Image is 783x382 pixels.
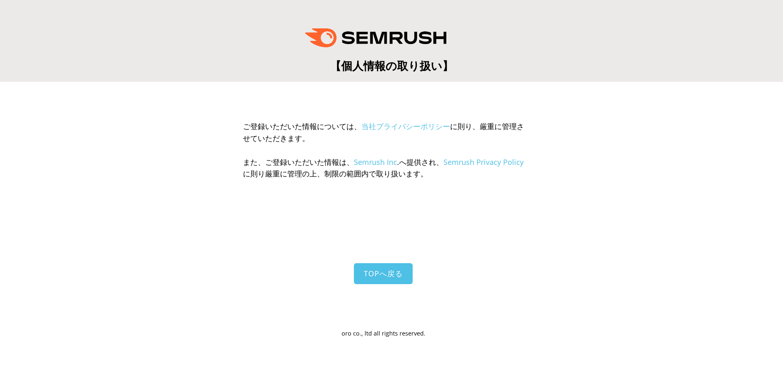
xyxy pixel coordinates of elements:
a: Semrush Privacy Policy [443,157,524,167]
span: TOPへ戻る [364,269,403,278]
span: また、ご登録いただいた情報は、 .へ提供され、 に則り厳重に管理の上、制限の範囲内で取り扱います。 [243,157,524,179]
a: TOPへ戻る [354,263,413,284]
span: oro co., ltd all rights reserved. [342,329,425,337]
a: Semrush Inc [354,157,397,167]
span: ご登録いただいた情報については、 に則り、厳重に管理させていただきます。 [243,121,524,143]
span: 【個人情報の取り扱い】 [330,58,453,73]
a: 当社プライバシーポリシー [361,121,450,131]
